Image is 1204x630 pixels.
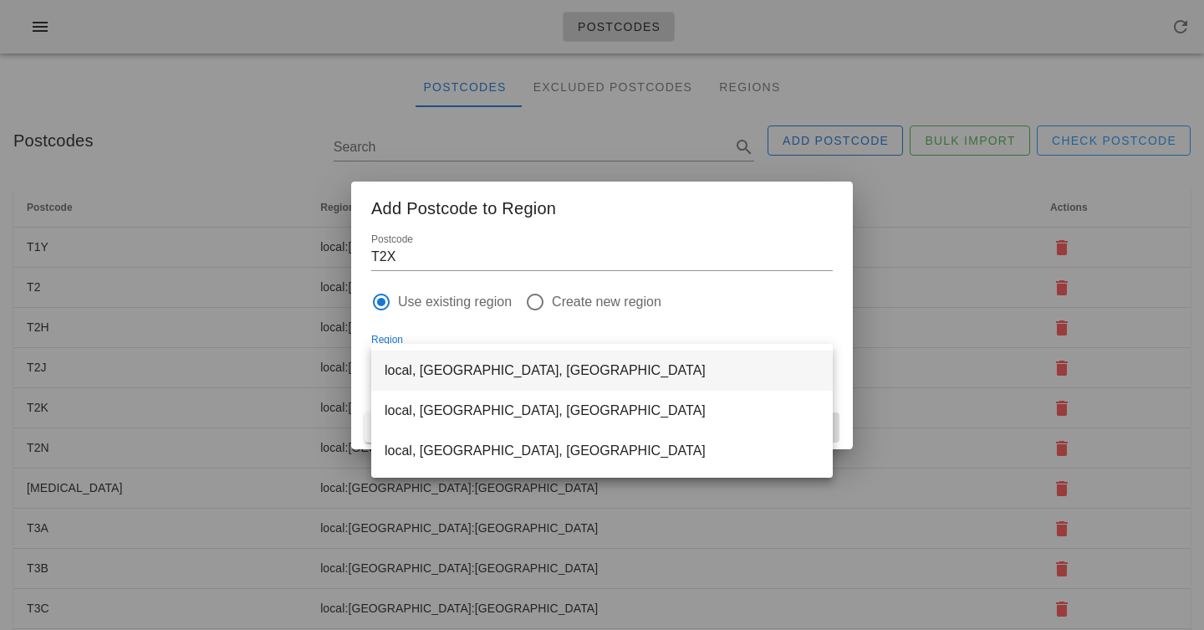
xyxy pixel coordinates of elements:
[365,412,433,443] button: Cancel
[371,344,833,371] div: Region
[371,344,809,371] input: Select region
[385,402,819,418] div: local, [GEOGRAPHIC_DATA], [GEOGRAPHIC_DATA]
[385,443,819,458] div: local, [GEOGRAPHIC_DATA], [GEOGRAPHIC_DATA]
[371,233,413,246] label: Postcode
[552,294,661,310] label: Create new region
[371,334,403,346] label: Region
[351,182,853,230] div: Add Postcode to Region
[398,294,512,310] label: Use existing region
[385,362,819,378] div: local, [GEOGRAPHIC_DATA], [GEOGRAPHIC_DATA]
